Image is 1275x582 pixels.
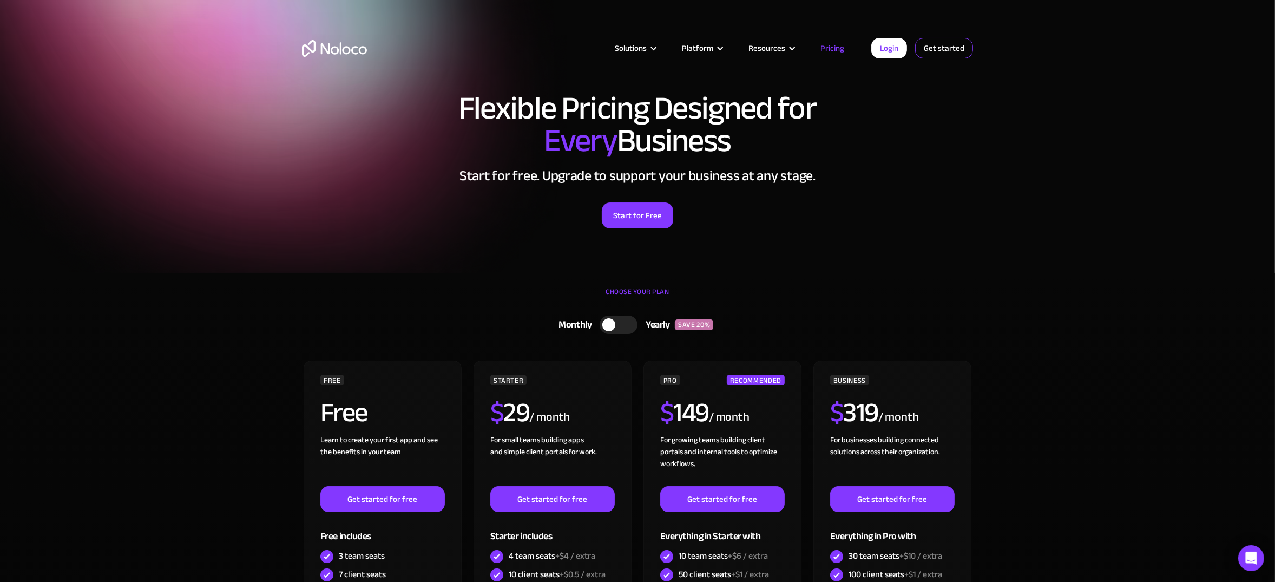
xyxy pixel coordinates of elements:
[320,399,367,426] h2: Free
[830,399,878,426] h2: 319
[615,41,647,55] div: Solutions
[320,512,445,547] div: Free includes
[490,375,527,385] div: STARTER
[679,568,769,580] div: 50 client seats
[490,399,530,426] h2: 29
[544,110,617,171] span: Every
[302,40,367,57] a: home
[675,319,713,330] div: SAVE 20%
[668,41,735,55] div: Platform
[302,168,973,184] h2: Start for free. Upgrade to support your business at any stage.
[830,434,955,486] div: For businesses building connected solutions across their organization. ‍
[546,317,600,333] div: Monthly
[490,387,504,438] span: $
[490,486,615,512] a: Get started for free
[830,486,955,512] a: Get started for free
[899,548,942,564] span: +$10 / extra
[490,512,615,547] div: Starter includes
[679,550,768,562] div: 10 team seats
[660,434,785,486] div: For growing teams building client portals and internal tools to optimize workflows.
[660,375,680,385] div: PRO
[682,41,713,55] div: Platform
[849,568,942,580] div: 100 client seats
[602,202,673,228] a: Start for Free
[709,409,750,426] div: / month
[735,41,807,55] div: Resources
[601,41,668,55] div: Solutions
[339,550,385,562] div: 3 team seats
[302,92,973,157] h1: Flexible Pricing Designed for Business
[830,375,869,385] div: BUSINESS
[637,317,675,333] div: Yearly
[529,409,570,426] div: / month
[509,550,595,562] div: 4 team seats
[320,434,445,486] div: Learn to create your first app and see the benefits in your team ‍
[878,409,919,426] div: / month
[660,387,674,438] span: $
[509,568,606,580] div: 10 client seats
[1238,545,1264,571] div: Open Intercom Messenger
[807,41,858,55] a: Pricing
[830,512,955,547] div: Everything in Pro with
[727,375,785,385] div: RECOMMENDED
[320,486,445,512] a: Get started for free
[830,387,844,438] span: $
[339,568,386,580] div: 7 client seats
[660,512,785,547] div: Everything in Starter with
[302,284,973,311] div: CHOOSE YOUR PLAN
[748,41,785,55] div: Resources
[660,399,709,426] h2: 149
[660,486,785,512] a: Get started for free
[849,550,942,562] div: 30 team seats
[728,548,768,564] span: +$6 / extra
[915,38,973,58] a: Get started
[320,375,344,385] div: FREE
[555,548,595,564] span: +$4 / extra
[871,38,907,58] a: Login
[490,434,615,486] div: For small teams building apps and simple client portals for work. ‍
